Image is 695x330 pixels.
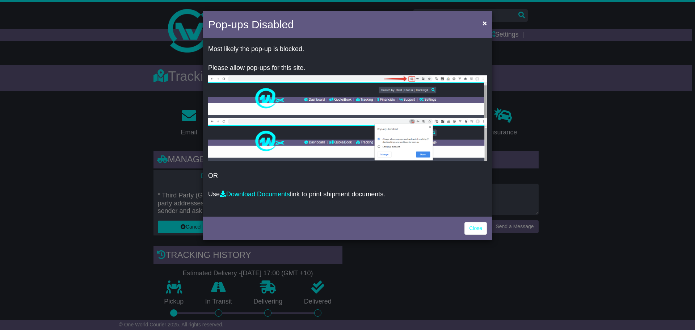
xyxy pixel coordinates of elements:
p: Use link to print shipment documents. [208,191,487,199]
h4: Pop-ups Disabled [208,16,294,33]
img: allow-popup-2.png [208,118,487,161]
button: Close [479,16,490,30]
a: Close [464,222,487,235]
img: allow-popup-1.png [208,75,487,118]
span: × [483,19,487,27]
p: Please allow pop-ups for this site. [208,64,487,72]
p: Most likely the pop-up is blocked. [208,45,487,53]
a: Download Documents [220,191,290,198]
div: OR [203,40,492,215]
